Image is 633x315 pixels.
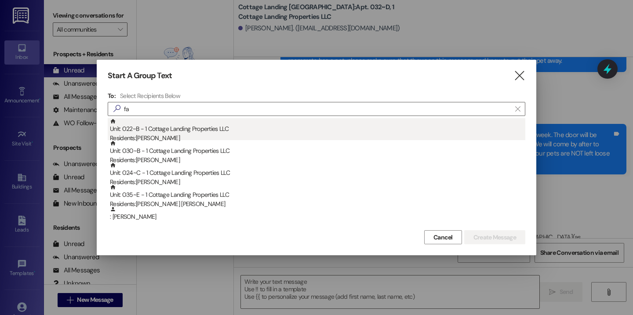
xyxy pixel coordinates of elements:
div: Unit: 022~B - 1 Cottage Landing Properties LLC [110,118,525,143]
div: Residents: [PERSON_NAME] [110,134,525,143]
div: Residents: [PERSON_NAME] [PERSON_NAME] [110,199,525,209]
div: Residents: [PERSON_NAME] [110,156,525,165]
h4: Select Recipients Below [120,92,180,100]
button: Create Message [464,230,525,244]
div: Residents: [PERSON_NAME] [110,177,525,187]
div: Unit: 035~E - 1 Cottage Landing Properties LLC [110,184,525,209]
div: Unit: 030~B - 1 Cottage Landing Properties LLC [110,140,525,165]
span: Create Message [473,233,516,242]
div: Unit: 035~E - 1 Cottage Landing Properties LLCResidents:[PERSON_NAME] [PERSON_NAME] [108,184,525,206]
div: Unit: 024~C - 1 Cottage Landing Properties LLC [110,162,525,187]
button: Cancel [424,230,462,244]
h3: To: [108,92,116,100]
div: : [PERSON_NAME] [108,206,525,228]
button: Clear text [511,102,525,116]
i:  [515,105,520,112]
div: Unit: 022~B - 1 Cottage Landing Properties LLCResidents:[PERSON_NAME] [108,118,525,140]
div: Unit: 030~B - 1 Cottage Landing Properties LLCResidents:[PERSON_NAME] [108,140,525,162]
div: Unit: 024~C - 1 Cottage Landing Properties LLCResidents:[PERSON_NAME] [108,162,525,184]
i:  [513,71,525,80]
div: : [PERSON_NAME] [110,206,525,221]
i:  [110,104,124,113]
input: Search for any contact or apartment [124,103,511,115]
span: Cancel [433,233,453,242]
h3: Start A Group Text [108,71,172,81]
